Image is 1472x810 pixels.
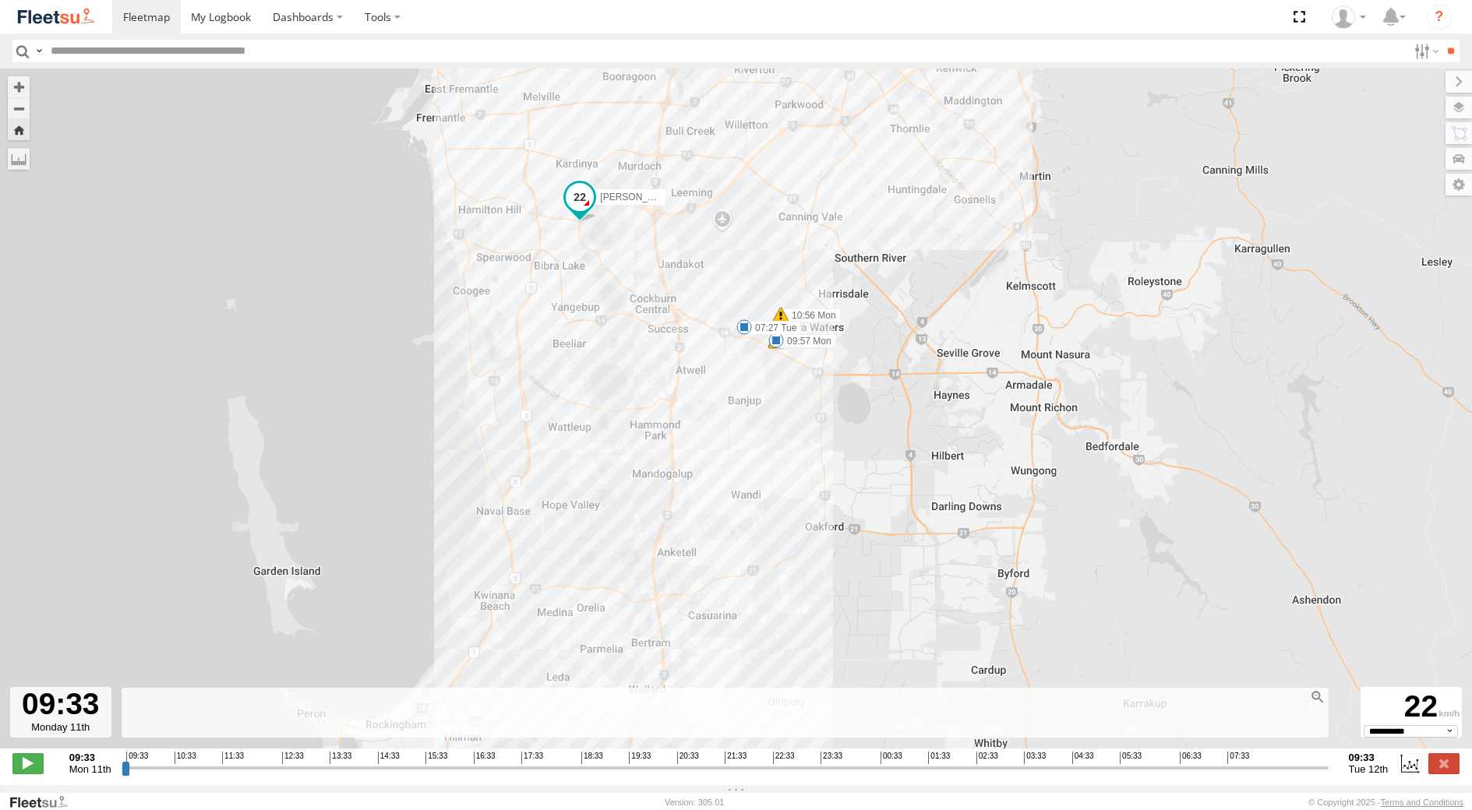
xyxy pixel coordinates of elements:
[1381,798,1463,807] a: Terms and Conditions
[9,794,80,810] a: Visit our Website
[425,752,447,764] span: 15:33
[1363,689,1460,725] div: 22
[1349,763,1389,775] span: Tue 12th Aug 2025
[1072,752,1094,764] span: 04:33
[12,753,44,773] label: Play/Stop
[881,752,902,764] span: 00:33
[474,752,496,764] span: 16:33
[1120,752,1142,764] span: 05:33
[1428,753,1460,773] label: Close
[378,752,400,764] span: 14:33
[8,97,30,119] button: Zoom out
[976,752,998,764] span: 02:33
[781,308,841,322] label: 10:56 Mon
[8,119,30,140] button: Zoom Home
[1024,752,1046,764] span: 03:33
[665,798,724,807] div: Version: 305.01
[16,6,97,27] img: fleetsu-logo-horizontal.svg
[928,752,950,764] span: 01:33
[1227,752,1249,764] span: 07:33
[600,192,719,202] span: [PERSON_NAME] - 1IJS864
[8,76,30,97] button: Zoom in
[1427,5,1452,30] i: ?
[1180,752,1202,764] span: 06:33
[330,752,351,764] span: 13:33
[222,752,244,764] span: 11:33
[773,752,795,764] span: 22:33
[1326,5,1371,29] div: TheMaker Systems
[1408,40,1442,62] label: Search Filter Options
[8,148,30,170] label: Measure
[677,752,699,764] span: 20:33
[821,752,842,764] span: 23:33
[629,752,651,764] span: 19:33
[1308,798,1463,807] div: © Copyright 2025 -
[126,752,148,764] span: 09:33
[521,752,543,764] span: 17:33
[581,752,603,764] span: 18:33
[69,752,111,763] strong: 09:33
[725,752,747,764] span: 21:33
[175,752,196,764] span: 10:33
[744,321,801,335] label: 07:27 Tue
[33,40,45,62] label: Search Query
[1446,174,1472,195] label: Map Settings
[1349,752,1389,763] strong: 09:33
[69,763,111,775] span: Mon 11th Aug 2025
[282,752,304,764] span: 12:33
[776,334,836,348] label: 09:57 Mon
